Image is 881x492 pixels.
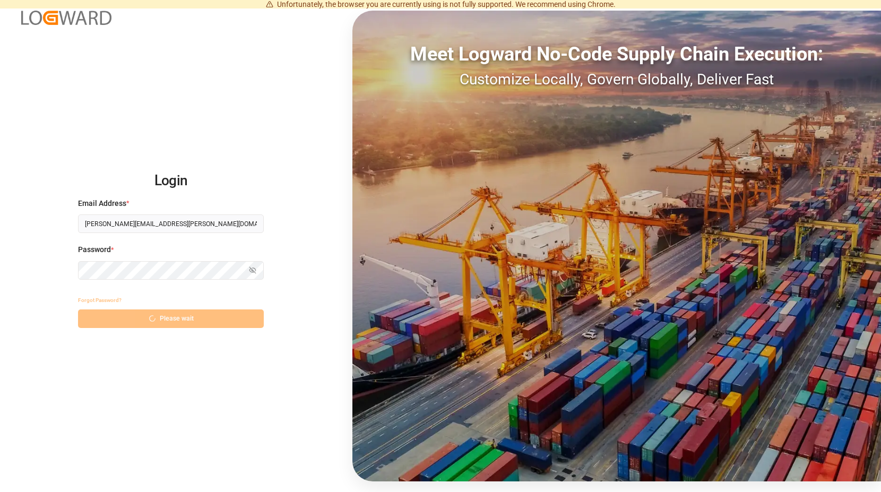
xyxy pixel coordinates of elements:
input: Enter your email [78,214,264,233]
span: Email Address [78,198,126,209]
img: Logward_new_orange.png [21,11,111,25]
h2: Login [78,164,264,198]
span: Password [78,244,111,255]
div: Meet Logward No-Code Supply Chain Execution: [352,40,881,68]
div: Customize Locally, Govern Globally, Deliver Fast [352,68,881,91]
